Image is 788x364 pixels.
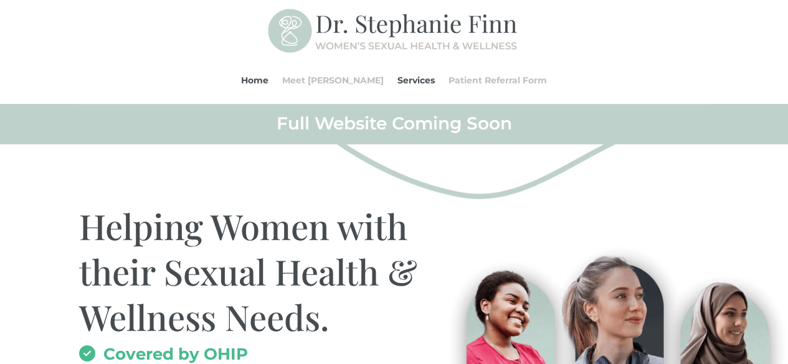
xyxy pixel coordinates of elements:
h1: Helping Women with their Sexual Health & Wellness Needs. [79,203,450,345]
a: Home [241,57,268,104]
h2: Full Website Coming Soon [79,112,710,141]
a: Services [397,57,435,104]
a: Meet [PERSON_NAME] [282,57,384,104]
a: Patient Referral Form [449,57,547,104]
